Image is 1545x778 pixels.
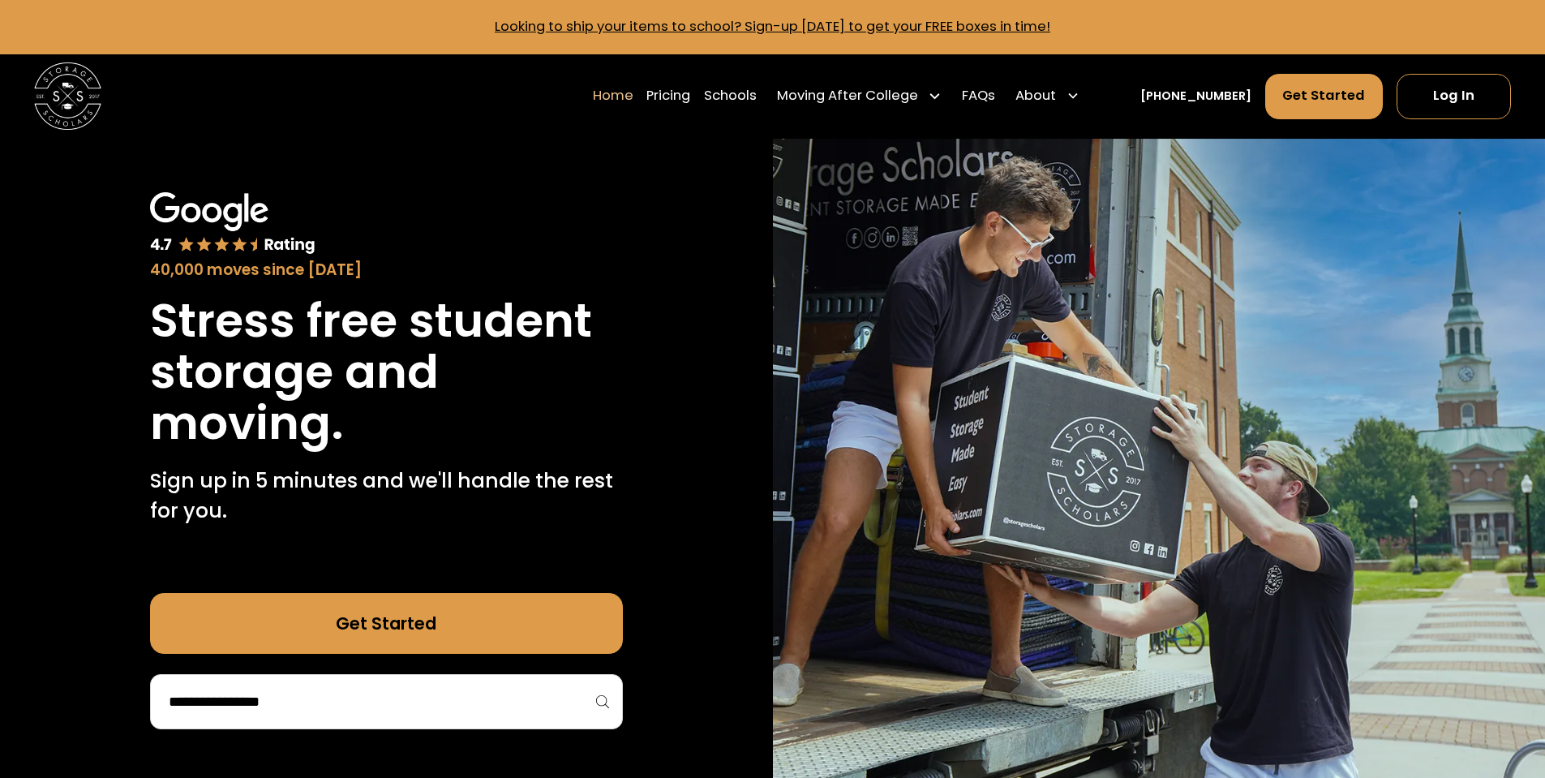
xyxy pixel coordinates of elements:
a: Log In [1397,74,1511,119]
h1: Stress free student storage and moving. [150,295,623,449]
div: Moving After College [777,86,918,106]
a: Get Started [1265,74,1384,119]
a: Looking to ship your items to school? Sign-up [DATE] to get your FREE boxes in time! [495,17,1050,36]
a: Schools [704,72,757,119]
a: Home [593,72,633,119]
div: 40,000 moves since [DATE] [150,259,623,282]
div: Moving After College [770,72,949,119]
img: Storage Scholars main logo [34,62,101,130]
a: [PHONE_NUMBER] [1140,88,1251,105]
p: Sign up in 5 minutes and we'll handle the rest for you. [150,466,623,527]
div: About [1015,86,1056,106]
a: Pricing [646,72,690,119]
a: Get Started [150,593,623,654]
img: Google 4.7 star rating [150,192,315,256]
div: About [1009,72,1087,119]
a: FAQs [962,72,995,119]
